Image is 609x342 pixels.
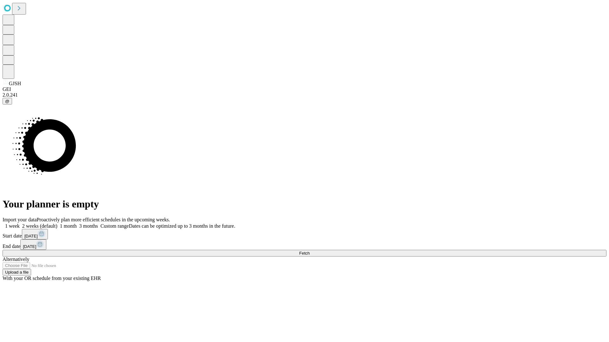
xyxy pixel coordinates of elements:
span: Alternatively [3,256,29,262]
div: GEI [3,86,606,92]
span: 3 months [79,223,98,229]
div: Start date [3,229,606,239]
button: [DATE] [20,239,46,250]
span: Import your data [3,217,37,222]
span: 2 weeks (default) [22,223,57,229]
div: 2.0.241 [3,92,606,98]
span: Proactively plan more efficient schedules in the upcoming weeks. [37,217,170,222]
button: Fetch [3,250,606,256]
button: [DATE] [22,229,48,239]
span: 1 week [5,223,20,229]
span: With your OR schedule from your existing EHR [3,275,101,281]
span: [DATE] [23,244,36,249]
span: Dates can be optimized up to 3 months in the future. [129,223,235,229]
span: @ [5,99,10,104]
span: [DATE] [24,234,38,238]
button: Upload a file [3,269,31,275]
span: Fetch [299,251,310,256]
button: @ [3,98,12,104]
div: End date [3,239,606,250]
span: Custom range [101,223,129,229]
span: GJSH [9,81,21,86]
span: 1 month [60,223,77,229]
h1: Your planner is empty [3,198,606,210]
